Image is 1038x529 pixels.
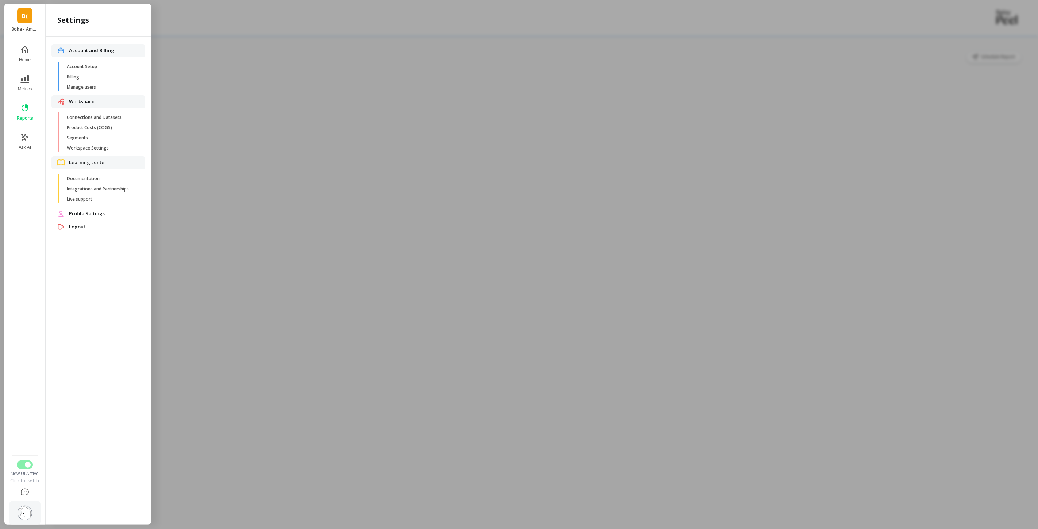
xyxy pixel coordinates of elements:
[57,47,65,54] img: Account and Billing
[17,460,33,469] button: Switch to Legacy UI
[67,145,137,151] span: Workspace Settings
[57,98,65,105] img: Workspace
[22,12,28,20] span: B(
[69,47,139,54] span: Account and Billing
[67,176,137,182] span: Documentation
[9,478,40,484] div: Click to switch
[12,128,37,155] button: Ask AI
[67,64,137,70] span: Account Setup
[67,135,137,141] span: Segments
[16,115,33,121] span: Reports
[19,57,31,63] span: Home
[69,98,139,105] span: Workspace
[67,125,137,131] span: Product Costs (COGS)
[57,159,65,166] img: Learning center
[19,144,31,150] span: Ask AI
[9,501,40,525] button: Settings
[69,223,139,231] span: Logout
[67,84,137,90] span: Manage users
[9,471,40,476] div: New UI Active
[57,15,89,25] h2: Settings
[67,186,137,192] span: Integrations and Partnerships
[12,41,37,67] button: Home
[12,99,37,126] button: Reports
[67,196,137,202] span: Live support
[67,74,137,80] span: Billing
[57,210,65,217] img: Profile settings
[69,210,139,217] span: Profile Settings
[18,86,32,92] span: Metrics
[12,70,37,96] button: Metrics
[69,159,139,166] span: Learning center
[12,26,38,32] p: Boka - Amazon (Essor)
[18,506,32,520] img: profile picture
[57,223,65,231] img: Logout
[67,115,137,120] span: Connections and Datasets
[9,484,40,501] button: Help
